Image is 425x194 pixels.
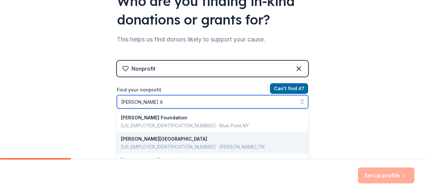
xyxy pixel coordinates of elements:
[117,95,308,108] input: Search by name, EIN, or city
[121,135,296,143] div: [PERSON_NAME][GEOGRAPHIC_DATA]
[121,143,296,151] div: [US_EMPLOYER_IDENTIFICATION_NUMBER] · [PERSON_NAME] , TN
[121,114,296,122] div: [PERSON_NAME] Foundation
[121,122,296,130] div: [US_EMPLOYER_IDENTIFICATION_NUMBER] · Blue Point , NY
[121,156,296,164] div: [PERSON_NAME] Foundation Inc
